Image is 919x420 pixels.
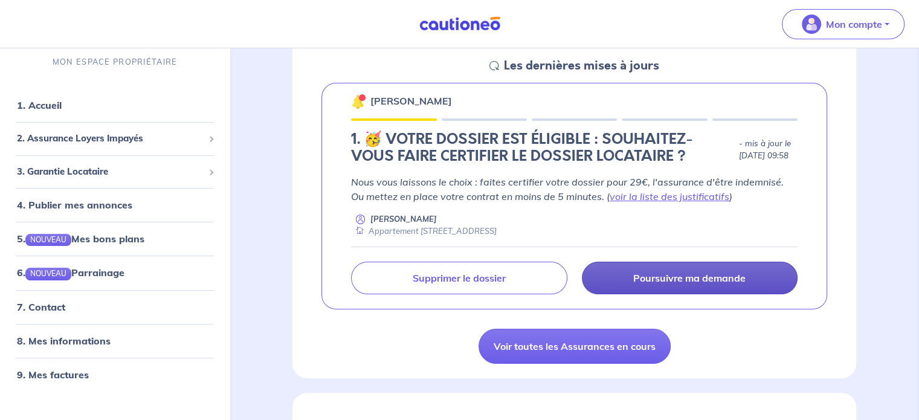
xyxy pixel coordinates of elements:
a: 5.NOUVEAUMes bons plans [17,233,144,245]
a: Voir toutes les Assurances en cours [479,329,671,364]
h5: Les dernières mises à jours [504,59,659,73]
a: 6.NOUVEAUParrainage [17,267,124,279]
a: 9. Mes factures [17,369,89,381]
a: Supprimer le dossier [351,262,567,294]
div: 7. Contact [5,295,225,319]
div: 1. Accueil [5,94,225,118]
div: state: CERTIFICATION-CHOICE, Context: NEW,MAYBE-CERTIFICATE,ALONE,LESSOR-DOCUMENTS [351,131,798,170]
img: 🔔 [351,94,366,109]
div: 6.NOUVEAUParrainage [5,261,225,285]
p: Supprimer le dossier [413,272,506,284]
p: - mis à jour le [DATE] 09:58 [739,138,798,162]
p: Poursuivre ma demande [633,272,746,284]
div: 3. Garantie Locataire [5,160,225,184]
div: Appartement [STREET_ADDRESS] [351,225,497,237]
a: 8. Mes informations [17,335,111,347]
a: 7. Contact [17,301,65,313]
button: illu_account_valid_menu.svgMon compte [782,9,904,39]
div: 5.NOUVEAUMes bons plans [5,227,225,251]
p: Mon compte [826,17,882,31]
span: 3. Garantie Locataire [17,165,204,179]
p: [PERSON_NAME] [370,213,437,225]
p: Nous vous laissons le choix : faites certifier votre dossier pour 29€, l'assurance d'être indemni... [351,175,798,204]
div: 9. Mes factures [5,363,225,387]
div: 2. Assurance Loyers Impayés [5,128,225,151]
p: MON ESPACE PROPRIÉTAIRE [53,57,177,68]
a: Poursuivre ma demande [582,262,798,294]
span: 2. Assurance Loyers Impayés [17,132,204,146]
img: Cautioneo [414,16,505,31]
p: [PERSON_NAME] [370,94,452,108]
div: 4. Publier mes annonces [5,193,225,218]
div: 8. Mes informations [5,329,225,353]
a: 1. Accueil [17,100,62,112]
h4: 1. 🥳 VOTRE DOSSIER EST ÉLIGIBLE : SOUHAITEZ-VOUS FAIRE CERTIFIER LE DOSSIER LOCATAIRE ? [351,131,734,166]
a: 4. Publier mes annonces [17,199,132,212]
a: voir la liste des justificatifs [610,190,729,202]
img: illu_account_valid_menu.svg [802,15,821,34]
